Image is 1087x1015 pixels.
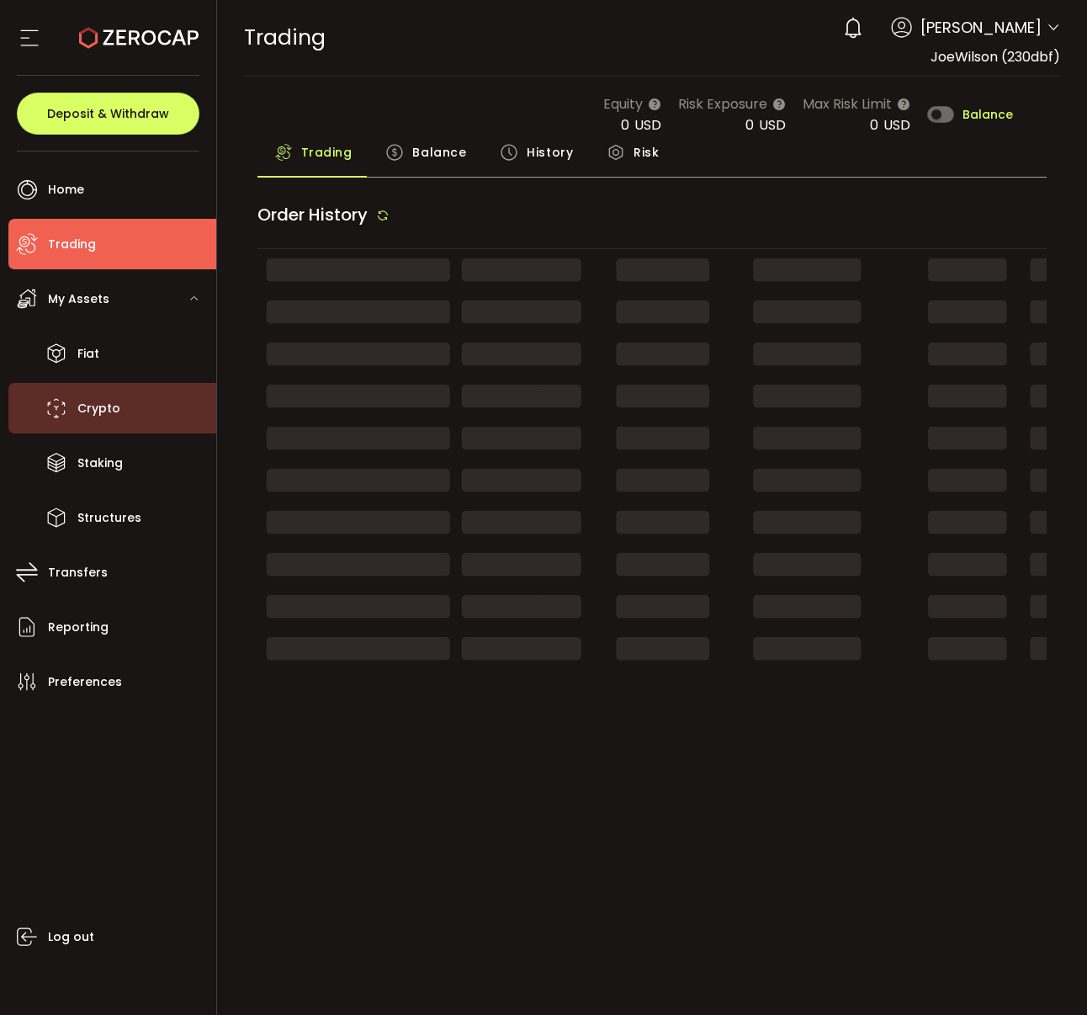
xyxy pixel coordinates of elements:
span: Order History [257,203,368,226]
span: USD [883,115,910,135]
span: Trading [301,136,353,169]
span: Log out [48,925,94,949]
span: History [527,136,573,169]
span: [PERSON_NAME] [920,16,1042,39]
span: USD [759,115,786,135]
span: 0 [621,115,629,135]
span: My Assets [48,287,109,311]
span: Deposit & Withdraw [47,108,169,120]
span: Home [48,178,84,202]
span: Balance [962,109,1013,120]
button: Deposit & Withdraw [17,93,199,135]
span: Transfers [48,561,108,585]
span: Reporting [48,615,109,640]
span: USD [634,115,661,135]
span: Equity [603,93,643,114]
span: Risk Exposure [678,93,767,114]
span: Staking [77,451,123,476]
span: Structures [77,506,141,530]
span: Risk [634,136,659,169]
span: 0 [745,115,754,135]
span: Max Risk Limit [803,93,892,114]
span: Trading [244,23,326,52]
span: 0 [870,115,878,135]
span: Preferences [48,670,122,694]
span: Trading [48,232,96,257]
span: Fiat [77,342,99,366]
span: JoeWilson (230dbf) [931,47,1060,66]
span: Balance [412,136,466,169]
iframe: Chat Widget [1003,934,1087,1015]
span: Crypto [77,396,120,421]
